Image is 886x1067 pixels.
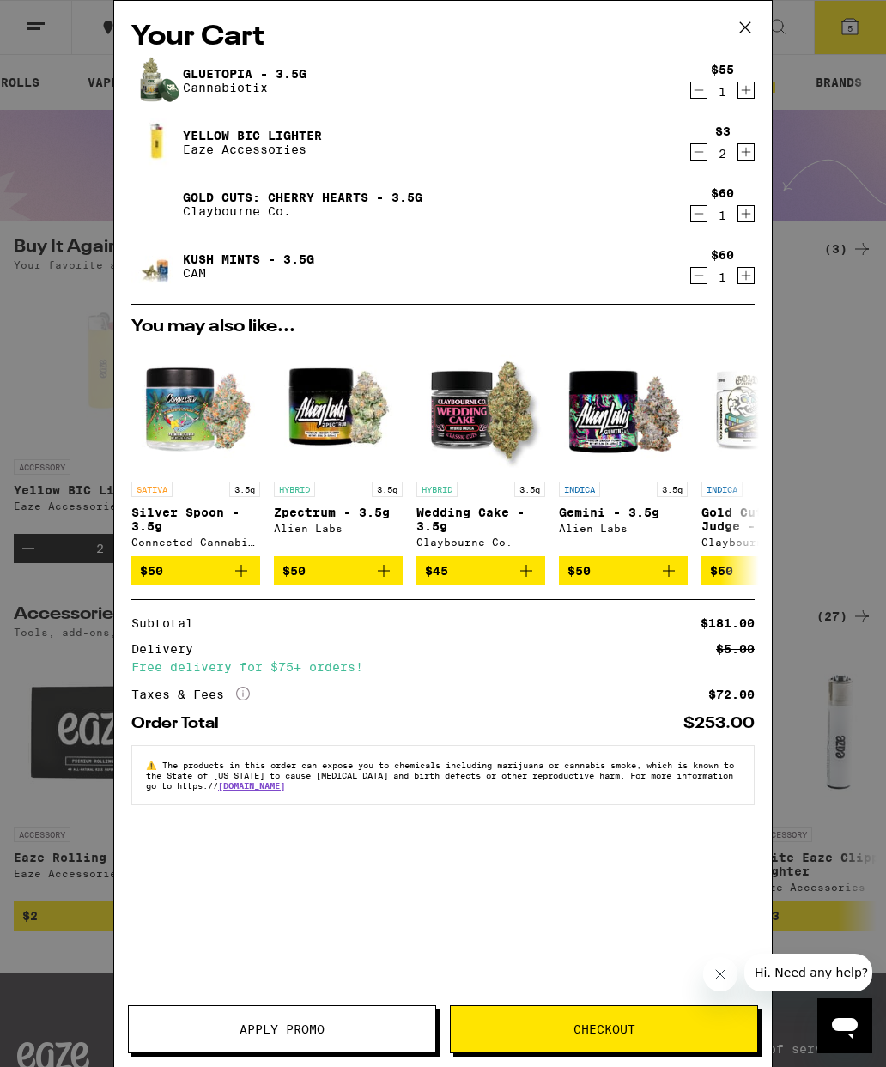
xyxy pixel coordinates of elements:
[131,18,755,57] h2: Your Cart
[131,180,179,228] img: Gold Cuts: Cherry Hearts - 3.5g
[218,780,285,791] a: [DOMAIN_NAME]
[274,506,403,519] p: Zpectrum - 3.5g
[146,760,734,791] span: The products in this order can expose you to chemicals including marijuana or cannabis smoke, whi...
[701,617,755,629] div: $181.00
[711,63,734,76] div: $55
[131,506,260,533] p: Silver Spoon - 3.5g
[183,81,306,94] p: Cannabiotix
[229,482,260,497] p: 3.5g
[131,344,260,473] img: Connected Cannabis Co - Silver Spoon - 3.5g
[559,523,688,534] div: Alien Labs
[131,537,260,548] div: Connected Cannabis Co
[131,643,205,655] div: Delivery
[131,482,173,497] p: SATIVA
[183,191,422,204] a: Gold Cuts: Cherry Hearts - 3.5g
[690,267,707,284] button: Decrement
[711,248,734,262] div: $60
[128,1005,436,1053] button: Apply Promo
[183,252,314,266] a: Kush Mints - 3.5g
[372,482,403,497] p: 3.5g
[710,564,733,578] span: $60
[711,270,734,284] div: 1
[737,82,755,99] button: Increment
[701,344,830,556] a: Open page for Gold Cuts: The Judge - 3.5g from Claybourne Co.
[703,957,737,991] iframe: Close message
[131,112,179,174] img: Yellow BIC Lighter
[573,1023,635,1035] span: Checkout
[240,1023,325,1035] span: Apply Promo
[131,318,755,336] h2: You may also like...
[416,506,545,533] p: Wedding Cake - 3.5g
[274,344,403,473] img: Alien Labs - Zpectrum - 3.5g
[146,760,162,770] span: ⚠️
[131,661,755,673] div: Free delivery for $75+ orders!
[737,143,755,161] button: Increment
[559,344,688,473] img: Alien Labs - Gemini - 3.5g
[737,267,755,284] button: Increment
[711,209,734,222] div: 1
[690,205,707,222] button: Decrement
[701,482,743,497] p: INDICA
[416,482,458,497] p: HYBRID
[715,124,731,138] div: $3
[131,57,179,105] img: Gluetopia - 3.5g
[183,204,422,218] p: Claybourne Co.
[183,129,322,142] a: Yellow BIC Lighter
[701,506,830,533] p: Gold Cuts: The Judge - 3.5g
[274,556,403,585] button: Add to bag
[701,537,830,548] div: Claybourne Co.
[183,266,314,280] p: CAM
[425,564,448,578] span: $45
[416,344,545,473] img: Claybourne Co. - Wedding Cake - 3.5g
[416,344,545,556] a: Open page for Wedding Cake - 3.5g from Claybourne Co.
[701,556,830,585] button: Add to bag
[715,147,731,161] div: 2
[737,205,755,222] button: Increment
[701,344,830,473] img: Claybourne Co. - Gold Cuts: The Judge - 3.5g
[282,564,306,578] span: $50
[817,998,872,1053] iframe: Button to launch messaging window
[683,716,755,731] div: $253.00
[514,482,545,497] p: 3.5g
[559,556,688,585] button: Add to bag
[567,564,591,578] span: $50
[131,716,231,731] div: Order Total
[131,556,260,585] button: Add to bag
[131,617,205,629] div: Subtotal
[131,687,250,702] div: Taxes & Fees
[274,482,315,497] p: HYBRID
[690,143,707,161] button: Decrement
[450,1005,758,1053] button: Checkout
[711,186,734,200] div: $60
[711,85,734,99] div: 1
[140,564,163,578] span: $50
[183,67,306,81] a: Gluetopia - 3.5g
[131,242,179,290] img: Kush Mints - 3.5g
[274,523,403,534] div: Alien Labs
[416,556,545,585] button: Add to bag
[657,482,688,497] p: 3.5g
[559,344,688,556] a: Open page for Gemini - 3.5g from Alien Labs
[690,82,707,99] button: Decrement
[708,688,755,700] div: $72.00
[716,643,755,655] div: $5.00
[559,506,688,519] p: Gemini - 3.5g
[416,537,545,548] div: Claybourne Co.
[744,954,872,991] iframe: Message from company
[274,344,403,556] a: Open page for Zpectrum - 3.5g from Alien Labs
[131,344,260,556] a: Open page for Silver Spoon - 3.5g from Connected Cannabis Co
[559,482,600,497] p: INDICA
[183,142,322,156] p: Eaze Accessories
